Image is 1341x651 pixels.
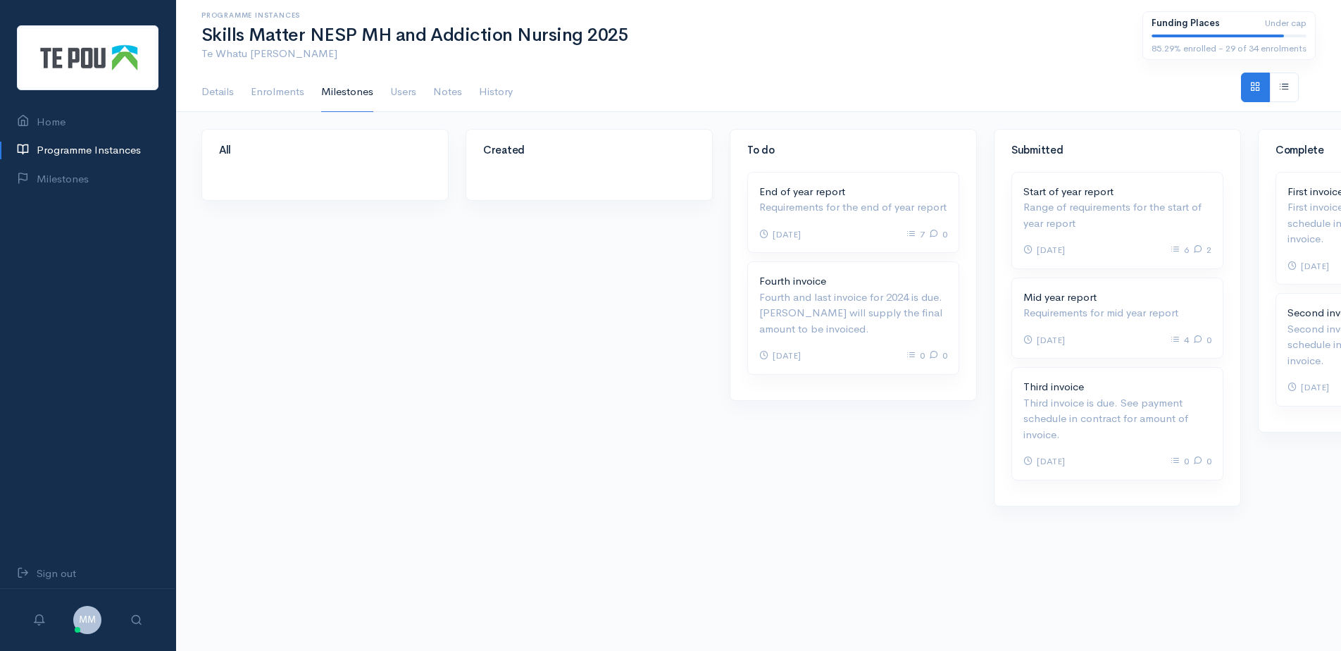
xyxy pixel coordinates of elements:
span: Under cap [1265,16,1306,30]
a: History [479,73,513,112]
a: MM [73,612,101,626]
p: [DATE] [1023,333,1065,347]
p: [DATE] [1287,380,1329,395]
p: 6 2 [1171,242,1211,257]
p: Start of year report [1023,184,1211,200]
p: Requirements for the end of year report [759,199,947,216]
a: Users [390,73,416,112]
p: Fourth invoice [759,273,947,290]
span: MM [73,606,101,634]
a: Milestones [321,73,373,112]
p: Fourth and last invoice for 2024 is due. [PERSON_NAME] will supply the final amount to be invoiced. [759,290,947,337]
h4: Created [483,144,695,156]
p: Mid year report [1023,290,1211,306]
p: 4 0 [1171,333,1211,347]
p: Te Whatu [PERSON_NAME] [201,46,1125,62]
p: [DATE] [1023,454,1065,469]
img: Te Pou [17,25,158,90]
h4: Submitted [1011,144,1223,156]
p: [DATE] [1023,242,1065,257]
a: Enrolments [251,73,304,112]
p: [DATE] [759,348,801,363]
p: Third invoice [1023,379,1211,395]
b: Funding Places [1152,17,1220,29]
p: Requirements for mid year report [1023,305,1211,321]
a: Notes [433,73,462,112]
a: Details [201,73,234,112]
h6: Programme Instances [201,11,1125,19]
h4: To do [747,144,959,156]
h4: All [219,144,431,156]
p: End of year report [759,184,947,200]
p: 0 0 [906,348,947,363]
h1: Skills Matter NESP MH and Addiction Nursing 2025 [201,25,1125,46]
p: Range of requirements for the start of year report [1023,199,1211,231]
p: Third invoice is due. See payment schedule in contract for amount of invoice. [1023,395,1211,443]
p: [DATE] [759,227,801,242]
div: 85.29% enrolled - 29 of 34 enrolments [1152,42,1306,56]
p: 0 0 [1171,454,1211,469]
p: 7 0 [906,227,947,242]
p: [DATE] [1287,259,1329,273]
